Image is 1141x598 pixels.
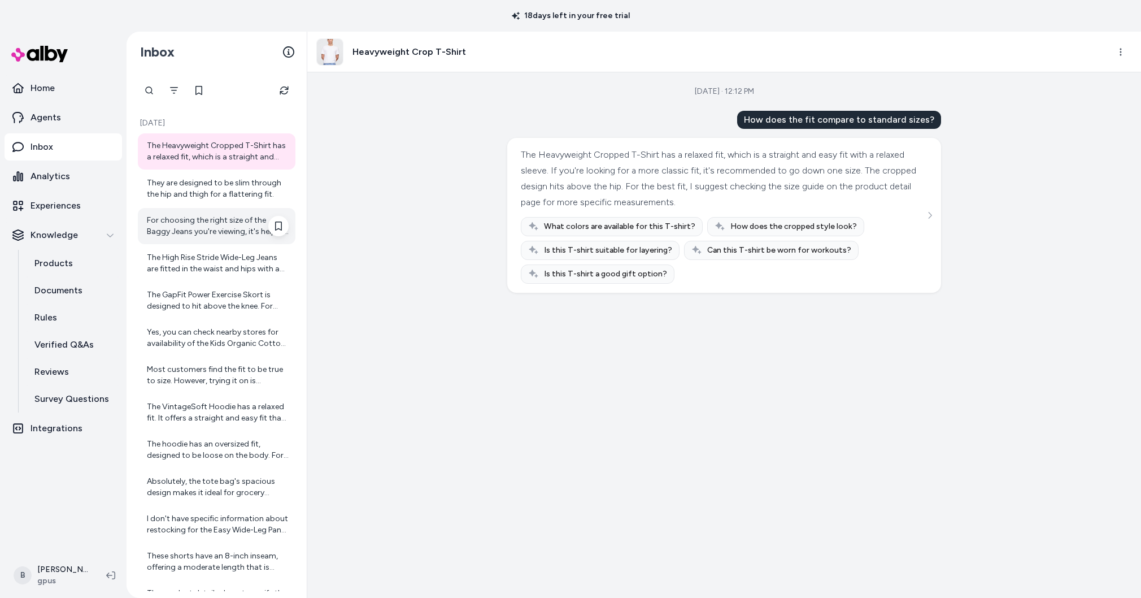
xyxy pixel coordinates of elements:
a: Agents [5,104,122,131]
a: The VintageSoft Hoodie has a relaxed fit. It offers a straight and easy fit that hits at the hip.... [138,395,295,431]
a: Yes, you can check nearby stores for availability of the Kids Organic Cotton Camo Briefs (5-Pack)... [138,320,295,356]
a: Absolutely, the tote bag's spacious design makes it ideal for grocery shopping or carrying daily ... [138,469,295,505]
p: Home [31,81,55,95]
a: Products [23,250,122,277]
a: The Heavyweight Cropped T-Shirt has a relaxed fit, which is a straight and easy fit with a relaxe... [138,133,295,170]
p: Verified Q&As [34,338,94,352]
p: [PERSON_NAME] [37,564,88,575]
a: Most customers find the fit to be true to size. However, trying it on is recommended for the best... [138,357,295,393]
div: They are designed to be slim through the hip and thigh for a flattering fit. [147,177,289,200]
img: alby Logo [11,46,68,62]
p: Analytics [31,170,70,183]
div: The High Rise Stride Wide-Leg Jeans are fitted in the waist and hips with a relaxed wide leg, mak... [147,252,289,275]
h3: Heavyweight Crop T-Shirt [352,45,466,59]
span: B [14,566,32,584]
span: gpus [37,575,88,587]
a: Documents [23,277,122,304]
span: How does the cropped style look? [730,221,857,232]
h2: Inbox [140,44,175,60]
a: For choosing the right size of the Baggy Jeans you're viewing, it's helpful to consider the fit d... [138,208,295,244]
button: B[PERSON_NAME]gpus [7,557,97,593]
span: Can this T-shirt be worn for workouts? [707,245,851,256]
p: Products [34,257,73,270]
a: I don't have specific information about restocking for the Easy Wide-Leg Pants in black [PERSON_N... [138,506,295,543]
a: These shorts have an 8-inch inseam, offering a moderate length that is both stylish and functional. [138,544,295,580]
div: The Heavyweight Cropped T-Shirt has a relaxed fit, which is a straight and easy fit with a relaxe... [521,147,925,210]
div: Yes, you can check nearby stores for availability of the Kids Organic Cotton Camo Briefs (5-Pack)... [147,327,289,349]
button: See more [923,209,937,222]
p: 18 days left in your free trial [505,10,637,21]
div: The hoodie has an oversized fit, designed to be loose on the body. For a classic fit, you might w... [147,439,289,461]
a: The GapFit Power Exercise Skort is designed to hit above the knee. For more specific details, you... [138,283,295,319]
a: Inbox [5,133,122,161]
img: cn57821497.jpg [317,39,343,65]
div: The Heavyweight Cropped T-Shirt has a relaxed fit, which is a straight and easy fit with a relaxe... [147,140,289,163]
p: Knowledge [31,228,78,242]
a: Home [5,75,122,102]
a: They are designed to be slim through the hip and thigh for a flattering fit. [138,171,295,207]
a: The High Rise Stride Wide-Leg Jeans are fitted in the waist and hips with a relaxed wide leg, mak... [138,245,295,281]
div: The VintageSoft Hoodie has a relaxed fit. It offers a straight and easy fit that hits at the hip.... [147,401,289,424]
a: Reviews [23,358,122,385]
div: These shorts have an 8-inch inseam, offering a moderate length that is both stylish and functional. [147,551,289,573]
a: Survey Questions [23,385,122,413]
a: Integrations [5,415,122,442]
span: Is this T-shirt suitable for layering? [544,245,672,256]
p: Survey Questions [34,392,109,406]
div: [DATE] · 12:12 PM [695,86,754,97]
button: Filter [163,79,185,102]
div: The GapFit Power Exercise Skort is designed to hit above the knee. For more specific details, you... [147,289,289,312]
p: Rules [34,311,57,324]
p: [DATE] [138,118,295,129]
a: Analytics [5,163,122,190]
div: For choosing the right size of the Baggy Jeans you're viewing, it's helpful to consider the fit d... [147,215,289,237]
p: Reviews [34,365,69,379]
p: Documents [34,284,82,297]
a: Verified Q&As [23,331,122,358]
p: Inbox [31,140,53,154]
a: Experiences [5,192,122,219]
span: Is this T-shirt a good gift option? [544,268,667,280]
span: What colors are available for this T-shirt? [544,221,695,232]
div: Absolutely, the tote bag's spacious design makes it ideal for grocery shopping or carrying daily ... [147,476,289,499]
button: Refresh [273,79,295,102]
div: I don't have specific information about restocking for the Easy Wide-Leg Pants in black [PERSON_N... [147,513,289,536]
a: The hoodie has an oversized fit, designed to be loose on the body. For a classic fit, you might w... [138,432,295,468]
div: How does the fit compare to standard sizes? [737,111,941,129]
button: Knowledge [5,222,122,249]
p: Agents [31,111,61,124]
a: Rules [23,304,122,331]
p: Integrations [31,422,82,435]
p: Experiences [31,199,81,213]
div: Most customers find the fit to be true to size. However, trying it on is recommended for the best... [147,364,289,387]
